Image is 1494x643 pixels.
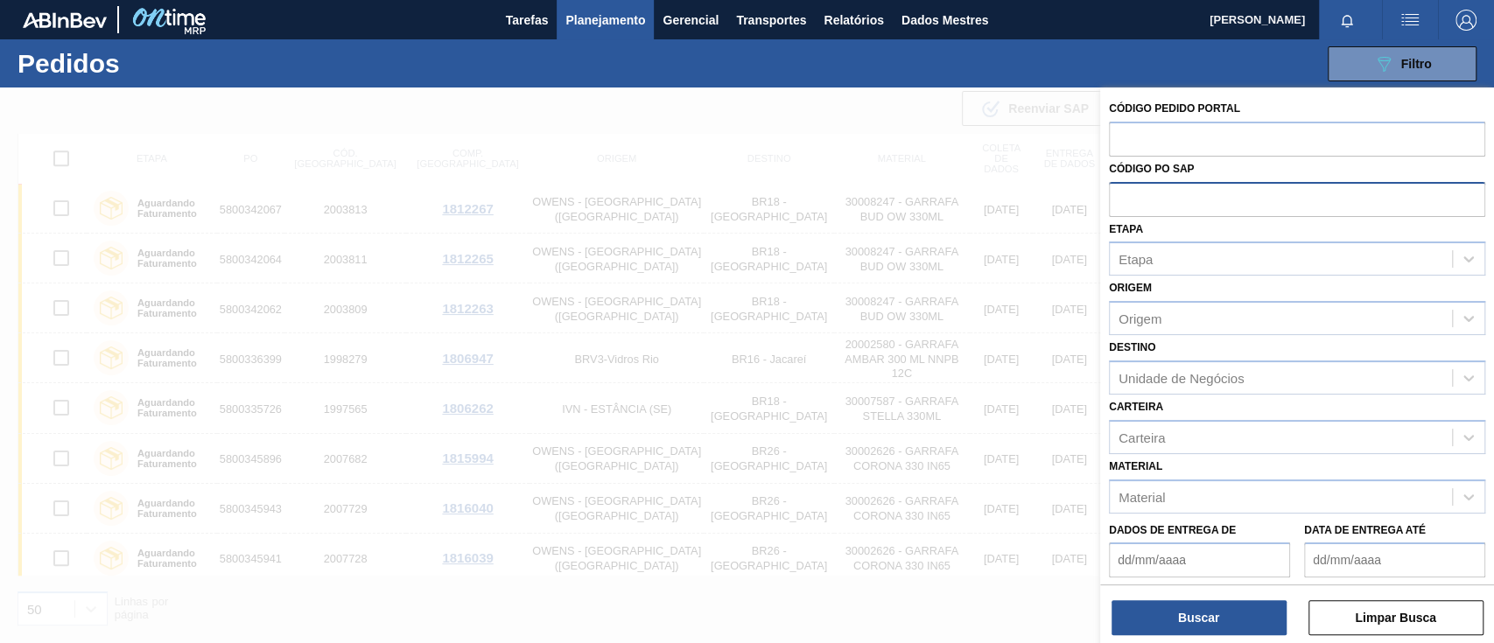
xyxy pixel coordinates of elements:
[1304,542,1485,577] input: dd/mm/aaaa
[1109,460,1162,472] font: Material
[901,13,989,27] font: Dados Mestres
[1109,163,1194,175] font: Código PO SAP
[1109,341,1155,353] font: Destino
[506,13,549,27] font: Tarefas
[1109,102,1240,115] font: Código Pedido Portal
[1119,489,1165,504] font: Material
[736,13,806,27] font: Transportes
[1109,282,1152,294] font: Origem
[1109,223,1143,235] font: Etapa
[663,13,719,27] font: Gerencial
[23,12,107,28] img: TNhmsLtSVTkK8tSr43FrP2fwEKptu5GPRR3wAAAABJRU5ErkJggg==
[565,13,645,27] font: Planejamento
[1109,401,1163,413] font: Carteira
[1455,10,1476,31] img: Sair
[1401,57,1432,71] font: Filtro
[1119,370,1244,385] font: Unidade de Negócios
[824,13,883,27] font: Relatórios
[1119,252,1153,267] font: Etapa
[18,49,120,78] font: Pedidos
[1109,542,1290,577] input: dd/mm/aaaa
[1319,8,1375,32] button: Notificações
[1119,311,1161,326] font: Origem
[1399,10,1420,31] img: ações do usuário
[1119,430,1165,444] font: Carteira
[1109,524,1236,536] font: Dados de Entrega de
[1328,46,1476,81] button: Filtro
[1210,13,1305,26] font: [PERSON_NAME]
[1304,524,1426,536] font: Data de Entrega até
